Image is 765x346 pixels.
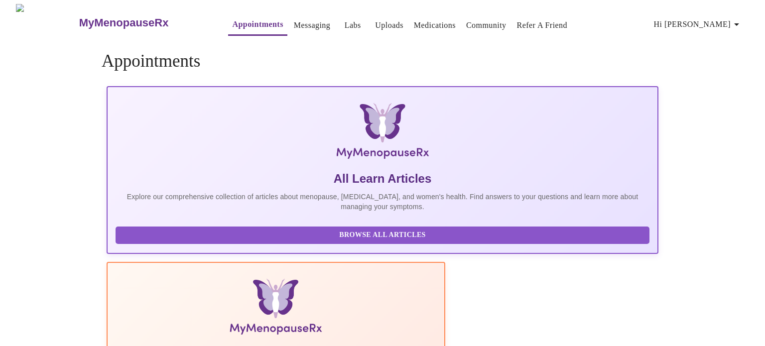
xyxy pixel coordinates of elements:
[414,18,456,32] a: Medications
[116,227,649,244] button: Browse All Articles
[517,18,568,32] a: Refer a Friend
[654,17,743,31] span: Hi [PERSON_NAME]
[198,103,566,163] img: MyMenopauseRx Logo
[16,4,78,41] img: MyMenopauseRx Logo
[102,51,663,71] h4: Appointments
[79,16,169,29] h3: MyMenopauseRx
[228,14,287,36] button: Appointments
[375,18,403,32] a: Uploads
[116,171,649,187] h5: All Learn Articles
[337,15,369,35] button: Labs
[345,18,361,32] a: Labs
[294,18,330,32] a: Messaging
[78,5,208,40] a: MyMenopauseRx
[513,15,572,35] button: Refer a Friend
[116,192,649,212] p: Explore our comprehensive collection of articles about menopause, [MEDICAL_DATA], and women's hea...
[462,15,510,35] button: Community
[232,17,283,31] a: Appointments
[166,279,385,339] img: Menopause Manual
[410,15,460,35] button: Medications
[290,15,334,35] button: Messaging
[466,18,507,32] a: Community
[116,230,652,238] a: Browse All Articles
[650,14,747,34] button: Hi [PERSON_NAME]
[126,229,639,241] span: Browse All Articles
[371,15,407,35] button: Uploads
